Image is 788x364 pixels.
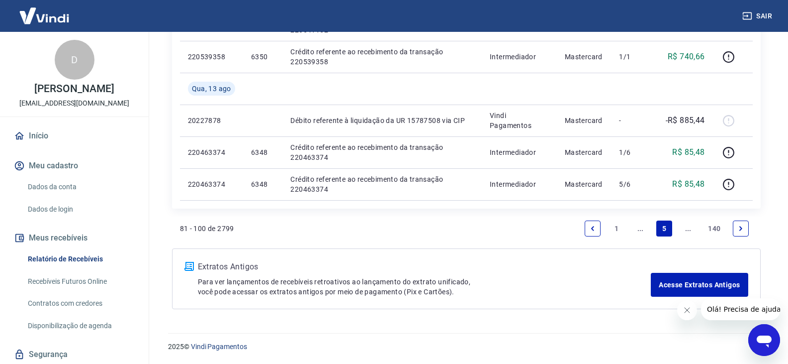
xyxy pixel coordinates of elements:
a: Dados de login [24,199,137,220]
button: Sair [740,7,776,25]
p: [PERSON_NAME] [34,84,114,94]
p: [EMAIL_ADDRESS][DOMAIN_NAME] [19,98,129,109]
p: Mastercard [565,52,604,62]
a: Recebíveis Futuros Online [24,271,137,292]
a: Relatório de Recebíveis [24,249,137,269]
a: Next page [733,221,749,237]
iframe: Fechar mensagem [677,300,697,320]
p: 220463374 [188,147,235,157]
p: 1/6 [619,147,648,157]
p: Mastercard [565,179,604,189]
p: 6348 [251,179,274,189]
p: R$ 85,48 [672,146,704,158]
p: 20227878 [188,116,235,125]
p: 6348 [251,147,274,157]
span: Qua, 13 ago [192,84,231,94]
p: -R$ 885,44 [666,115,705,126]
ul: Pagination [581,217,752,241]
p: 2025 © [168,342,764,352]
p: Débito referente à liquidação da UR 15787508 via CIP [290,116,474,125]
img: ícone [184,262,194,271]
p: R$ 740,66 [668,51,705,63]
a: Contratos com credores [24,293,137,314]
a: Início [12,125,137,147]
a: Disponibilização de agenda [24,316,137,336]
p: 220463374 [188,179,235,189]
button: Meus recebíveis [12,227,137,249]
p: Para ver lançamentos de recebíveis retroativos ao lançamento do extrato unificado, você pode aces... [198,277,651,297]
a: Dados da conta [24,177,137,197]
a: Previous page [585,221,601,237]
p: 6350 [251,52,274,62]
iframe: Mensagem da empresa [701,298,780,320]
a: Page 1 [609,221,624,237]
p: Intermediador [490,147,549,157]
p: R$ 85,48 [672,178,704,190]
iframe: Botão para abrir a janela de mensagens [748,324,780,356]
p: Mastercard [565,147,604,157]
a: Jump backward [632,221,648,237]
a: Acesse Extratos Antigos [651,273,748,297]
img: Vindi [12,0,77,31]
p: Intermediador [490,179,549,189]
a: Vindi Pagamentos [191,343,247,351]
span: Olá! Precisa de ajuda? [6,7,84,15]
p: Crédito referente ao recebimento da transação 220539358 [290,47,474,67]
p: Crédito referente ao recebimento da transação 220463374 [290,174,474,194]
p: 81 - 100 de 2799 [180,224,234,234]
p: Intermediador [490,52,549,62]
p: 5/6 [619,179,648,189]
div: D [55,40,94,80]
p: - [619,116,648,125]
p: Crédito referente ao recebimento da transação 220463374 [290,142,474,162]
a: Page 5 is your current page [656,221,672,237]
p: Extratos Antigos [198,261,651,273]
a: Page 140 [704,221,724,237]
p: Vindi Pagamentos [490,111,549,130]
p: 220539358 [188,52,235,62]
p: 1/1 [619,52,648,62]
a: Jump forward [680,221,696,237]
p: Mastercard [565,116,604,125]
button: Meu cadastro [12,155,137,177]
